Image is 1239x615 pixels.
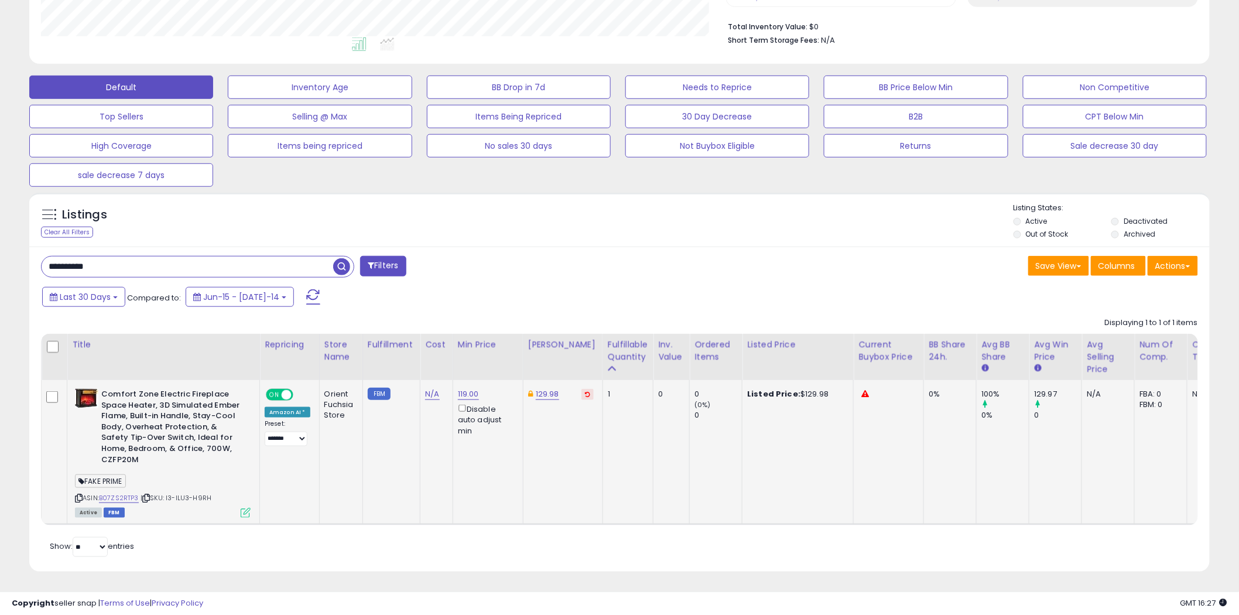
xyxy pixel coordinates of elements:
button: sale decrease 7 days [29,163,213,187]
button: Returns [824,134,1008,158]
div: $129.98 [747,389,844,399]
div: Title [72,339,255,351]
div: [PERSON_NAME] [528,339,598,351]
div: 0 [1034,410,1081,421]
button: CPT Below Min [1023,105,1207,128]
button: No sales 30 days [427,134,611,158]
a: N/A [425,388,439,400]
div: Clear All Filters [41,227,93,238]
span: N/A [821,35,835,46]
button: Inventory Age [228,76,412,99]
small: Avg Win Price. [1034,363,1041,374]
strong: Copyright [12,597,54,609]
button: Jun-15 - [DATE]-14 [186,287,294,307]
button: Filters [360,256,406,276]
a: Privacy Policy [152,597,203,609]
button: Items Being Repriced [427,105,611,128]
b: Short Term Storage Fees: [728,35,819,45]
div: Listed Price [747,339,848,351]
div: FBA: 0 [1139,389,1178,399]
div: 0% [981,410,1029,421]
div: Num of Comp. [1139,339,1182,363]
a: Terms of Use [100,597,150,609]
div: Avg Selling Price [1087,339,1130,375]
div: Min Price [458,339,518,351]
div: Amazon AI * [265,407,310,418]
span: Last 30 Days [60,291,111,303]
div: Store Name [324,339,358,363]
button: Not Buybox Eligible [625,134,809,158]
a: 129.98 [536,388,559,400]
div: Fulfillable Quantity [608,339,648,363]
div: 1 [608,389,644,399]
label: Out of Stock [1026,229,1069,239]
button: BB Price Below Min [824,76,1008,99]
span: Show: entries [50,541,134,552]
span: FAKE PRIME [75,474,126,488]
button: Items being repriced [228,134,412,158]
span: Compared to: [127,292,181,303]
div: 100% [981,389,1029,399]
a: 119.00 [458,388,479,400]
div: ASIN: [75,389,251,517]
div: seller snap | | [12,598,203,609]
div: Displaying 1 to 1 of 1 items [1105,317,1198,329]
span: Jun-15 - [DATE]-14 [203,291,279,303]
button: Actions [1148,256,1198,276]
div: Preset: [265,420,310,446]
div: BB Share 24h. [929,339,971,363]
label: Archived [1124,229,1155,239]
div: Repricing [265,339,314,351]
img: 41hPC+Pj-dL._SL40_.jpg [75,389,98,408]
button: Last 30 Days [42,287,125,307]
div: Inv. value [658,339,684,363]
button: 30 Day Decrease [625,105,809,128]
button: Non Competitive [1023,76,1207,99]
div: 0 [694,389,742,399]
small: (0%) [694,400,711,409]
div: 0 [694,410,742,421]
li: $0 [728,19,1189,33]
div: N/A [1087,389,1125,399]
a: B07ZS2RTP3 [99,493,139,503]
div: FBM: 0 [1139,399,1178,410]
span: FBM [104,508,125,518]
b: Comfort Zone Electric Fireplace Space Heater, 3D Simulated Ember Flame, Built-in Handle, Stay-Coo... [101,389,244,468]
small: FBM [368,388,391,400]
span: All listings currently available for purchase on Amazon [75,508,102,518]
div: Disable auto adjust min [458,402,514,436]
p: Listing States: [1014,203,1210,214]
button: High Coverage [29,134,213,158]
div: Cost [425,339,448,351]
button: BB Drop in 7d [427,76,611,99]
small: Avg BB Share. [981,363,988,374]
button: Top Sellers [29,105,213,128]
span: | SKU: I3-ILU3-H9RH [141,493,211,503]
div: 0 [658,389,680,399]
div: Current Buybox Price [858,339,919,363]
div: Avg BB Share [981,339,1024,363]
span: 2025-08-14 16:27 GMT [1180,597,1227,609]
button: Save View [1028,256,1089,276]
label: Deactivated [1124,216,1168,226]
div: Avg Win Price [1034,339,1077,363]
label: Active [1026,216,1048,226]
button: B2B [824,105,1008,128]
div: Orient Fuchsia Store [324,389,354,421]
span: Columns [1098,260,1135,272]
b: Listed Price: [747,388,800,399]
div: Ordered Items [694,339,737,363]
h5: Listings [62,207,107,223]
button: Default [29,76,213,99]
span: OFF [292,390,310,400]
div: Fulfillment [368,339,415,351]
div: 0% [929,389,967,399]
div: 129.97 [1034,389,1081,399]
button: Needs to Reprice [625,76,809,99]
b: Total Inventory Value: [728,22,807,32]
button: Selling @ Max [228,105,412,128]
span: ON [267,390,282,400]
button: Columns [1091,256,1146,276]
button: Sale decrease 30 day [1023,134,1207,158]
